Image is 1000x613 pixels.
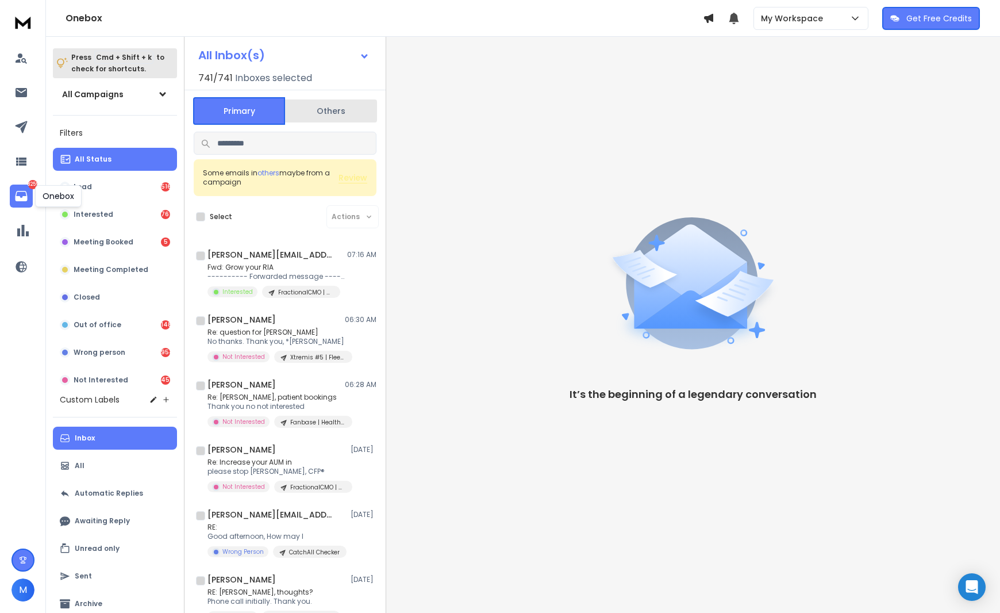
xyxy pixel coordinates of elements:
p: [DATE] [351,445,376,454]
a: 8259 [10,185,33,208]
p: Archive [75,599,102,608]
button: M [11,578,34,601]
p: My Workspace [761,13,828,24]
p: Out of office [74,320,121,330]
p: It’s the beginning of a legendary conversation [570,386,817,403]
div: 4541 [161,376,170,385]
button: Lead516 [53,175,177,198]
p: No thanks. Thank you, *[PERSON_NAME] [207,337,345,346]
button: Automatic Replies [53,482,177,505]
h1: [PERSON_NAME] [207,314,276,325]
p: RE: [PERSON_NAME], thoughts? [207,588,340,597]
h1: Onebox [66,12,703,25]
p: Phone call initially. Thank you. [207,597,340,606]
div: 1482 [161,320,170,330]
h3: Filters [53,125,177,141]
p: Wrong person [74,348,125,357]
p: Not Interested [222,482,265,491]
p: Press to check for shortcuts. [71,52,164,75]
p: please stop [PERSON_NAME], CFP® [207,467,345,476]
p: Automatic Replies [75,489,143,498]
button: Inbox [53,427,177,450]
button: All [53,454,177,477]
p: 07:16 AM [347,250,376,259]
button: Review [339,172,367,183]
button: Get Free Credits [882,7,980,30]
h1: [PERSON_NAME][EMAIL_ADDRESS][DOMAIN_NAME] [207,249,334,260]
p: Sent [75,572,92,581]
h1: All Inbox(s) [198,49,265,61]
p: FractionalCMO | #2 [278,288,333,297]
button: Primary [193,97,285,125]
p: Fanbase | Healthcare | AI [290,418,345,427]
button: Wrong person954 [53,341,177,364]
button: All Inbox(s) [189,44,379,67]
p: Re: Increase your AUM in [207,458,345,467]
p: Thank you no not interested [207,402,345,411]
h1: All Campaigns [62,89,124,100]
button: All Status [53,148,177,171]
span: others [257,168,279,178]
p: Unread only [75,544,120,553]
div: 954 [161,348,170,357]
img: logo [11,12,34,33]
div: 761 [161,210,170,219]
p: Interested [222,288,253,296]
button: Not Interested4541 [53,369,177,392]
p: Closed [74,293,100,302]
button: Interested761 [53,203,177,226]
p: Meeting Booked [74,237,133,247]
div: Onebox [35,185,82,207]
h1: [PERSON_NAME] [207,379,276,390]
p: All Status [75,155,111,164]
p: ---------- Forwarded message --------- From: [PERSON_NAME] [207,272,345,281]
p: Good afternoon, How may I [207,532,345,541]
span: Cmd + Shift + k [94,51,153,64]
button: Meeting Booked5 [53,231,177,254]
p: [DATE] [351,575,376,584]
h3: Inboxes selected [235,71,312,85]
button: Unread only [53,537,177,560]
p: FractionalCMO | #2 [290,483,345,492]
span: 741 / 741 [198,71,233,85]
p: CatchAll Checker [289,548,340,557]
h1: [PERSON_NAME][EMAIL_ADDRESS][DOMAIN_NAME] [207,509,334,520]
button: Awaiting Reply [53,509,177,532]
p: Meeting Completed [74,265,148,274]
p: Xtremis #5 | Fleet - Smaller Home services | [GEOGRAPHIC_DATA] [290,353,345,362]
div: Some emails in maybe from a campaign [203,168,339,187]
h3: Custom Labels [60,394,120,405]
p: Interested [74,210,113,219]
button: Closed [53,286,177,309]
button: Meeting Completed [53,258,177,281]
h1: [PERSON_NAME] [207,444,276,455]
button: Sent [53,565,177,588]
p: Not Interested [222,353,265,361]
div: 5 [161,237,170,247]
label: Select [210,212,232,221]
p: Re: question for [PERSON_NAME] [207,328,345,337]
p: 8259 [28,180,37,189]
p: Inbox [75,434,95,443]
p: Awaiting Reply [75,516,130,526]
div: 516 [161,182,170,191]
p: Fwd: Grow your RIA [207,263,345,272]
p: 06:30 AM [345,315,376,324]
p: Not Interested [74,376,128,385]
p: [DATE] [351,510,376,519]
div: Open Intercom Messenger [958,573,986,601]
p: All [75,461,84,470]
p: Re: [PERSON_NAME], patient bookings [207,393,345,402]
p: Lead [74,182,92,191]
p: Not Interested [222,417,265,426]
h1: [PERSON_NAME] [207,574,276,585]
p: Get Free Credits [906,13,972,24]
p: Wrong Person [222,547,264,556]
button: All Campaigns [53,83,177,106]
button: Others [285,98,377,124]
button: Out of office1482 [53,313,177,336]
p: 06:28 AM [345,380,376,389]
